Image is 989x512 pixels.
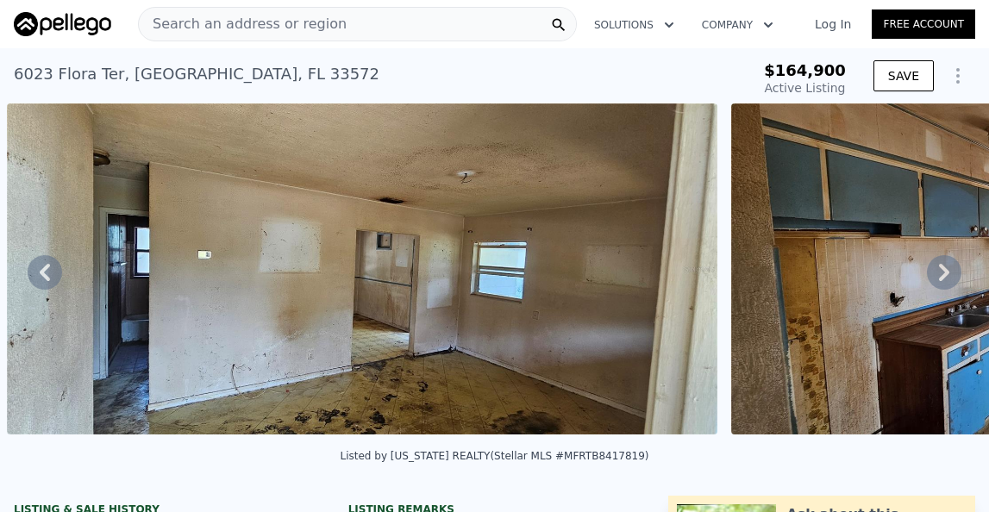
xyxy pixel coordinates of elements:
[941,59,975,93] button: Show Options
[872,9,975,39] a: Free Account
[7,103,717,434] img: Sale: 167468108 Parcel: 51411110
[340,450,648,462] div: Listed by [US_STATE] REALTY (Stellar MLS #MFRTB8417819)
[688,9,787,41] button: Company
[794,16,872,33] a: Log In
[14,62,379,86] div: 6023 Flora Ter , [GEOGRAPHIC_DATA] , FL 33572
[580,9,688,41] button: Solutions
[764,61,846,79] span: $164,900
[139,14,347,34] span: Search an address or region
[765,81,846,95] span: Active Listing
[14,12,111,36] img: Pellego
[873,60,934,91] button: SAVE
